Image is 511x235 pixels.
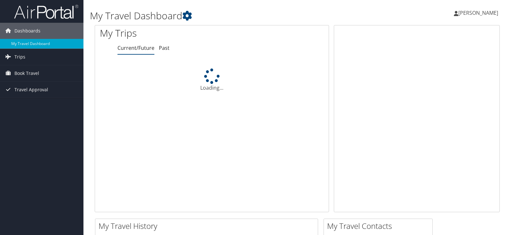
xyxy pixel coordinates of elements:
span: Book Travel [14,65,39,81]
div: Loading... [95,68,329,92]
h1: My Trips [100,26,227,40]
a: Past [159,44,169,51]
h1: My Travel Dashboard [90,9,366,23]
span: Trips [14,49,25,65]
span: Dashboards [14,23,40,39]
img: airportal-logo.png [14,4,78,19]
h2: My Travel History [99,221,318,231]
span: [PERSON_NAME] [458,9,498,16]
h2: My Travel Contacts [327,221,432,231]
a: [PERSON_NAME] [454,3,505,23]
span: Travel Approval [14,82,48,98]
a: Current/Future [117,44,154,51]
